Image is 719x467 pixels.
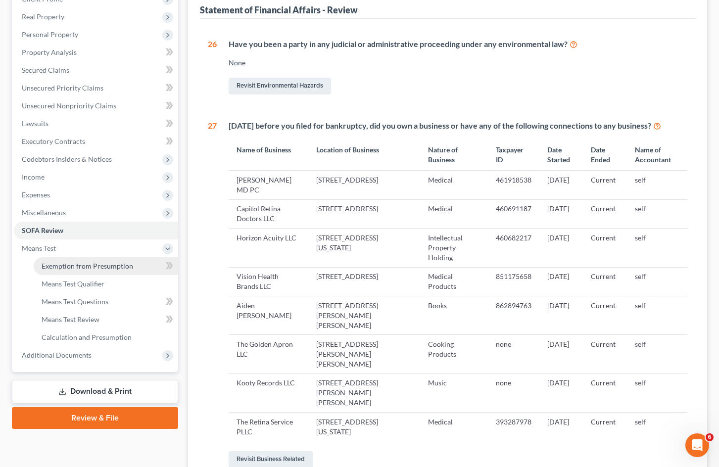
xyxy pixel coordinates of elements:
a: SOFA Review [14,222,178,239]
td: Cooking Products [420,335,488,374]
a: Means Test Review [34,311,178,328]
td: [STREET_ADDRESS][US_STATE] [308,229,420,267]
a: Revisit Environmental Hazards [229,78,331,94]
td: The Retina Service PLLC [229,413,308,441]
td: Medical [420,413,488,441]
td: 393287978 [488,413,539,441]
a: Executory Contracts [14,133,178,150]
td: [DATE] [539,296,583,334]
td: Medical [420,171,488,199]
td: Current [583,199,627,228]
td: [DATE] [539,267,583,296]
td: Kooty Records LLC [229,374,308,412]
td: [STREET_ADDRESS] [308,267,420,296]
span: Miscellaneous [22,208,66,217]
a: Unsecured Nonpriority Claims [14,97,178,115]
td: 862894763 [488,296,539,334]
span: SOFA Review [22,226,63,234]
td: 460682217 [488,229,539,267]
td: self [627,267,687,296]
td: [DATE] [539,171,583,199]
span: Lawsuits [22,119,48,128]
td: [STREET_ADDRESS][US_STATE] [308,413,420,441]
td: Current [583,229,627,267]
td: [STREET_ADDRESS] [308,199,420,228]
th: Name of Business [229,139,308,170]
td: self [627,229,687,267]
a: Lawsuits [14,115,178,133]
td: Medical Products [420,267,488,296]
a: Download & Print [12,380,178,403]
td: The Golden Apron LLC [229,335,308,374]
td: [STREET_ADDRESS][PERSON_NAME][PERSON_NAME] [308,335,420,374]
td: 851175658 [488,267,539,296]
th: Date Ended [583,139,627,170]
a: Exemption from Presumption [34,257,178,275]
td: Aiden [PERSON_NAME] [229,296,308,334]
td: [PERSON_NAME] MD PC [229,171,308,199]
a: Secured Claims [14,61,178,79]
span: Unsecured Priority Claims [22,84,103,92]
span: Executory Contracts [22,137,85,145]
div: [DATE] before you filed for bankruptcy, did you own a business or have any of the following conne... [229,120,687,132]
th: Date Started [539,139,583,170]
span: Means Test Review [42,315,99,324]
span: Expenses [22,190,50,199]
span: Property Analysis [22,48,77,56]
td: self [627,335,687,374]
div: Have you been a party in any judicial or administrative proceeding under any environmental law? [229,39,687,50]
span: Real Property [22,12,64,21]
a: Unsecured Priority Claims [14,79,178,97]
span: Codebtors Insiders & Notices [22,155,112,163]
th: Nature of Business [420,139,488,170]
span: Personal Property [22,30,78,39]
span: Additional Documents [22,351,92,359]
span: Secured Claims [22,66,69,74]
td: [DATE] [539,374,583,412]
td: Current [583,335,627,374]
td: self [627,296,687,334]
th: Location of Business [308,139,420,170]
td: none [488,335,539,374]
td: [STREET_ADDRESS][PERSON_NAME][PERSON_NAME] [308,296,420,334]
th: Taxpayer ID [488,139,539,170]
td: Current [583,171,627,199]
td: Medical [420,199,488,228]
td: Current [583,296,627,334]
span: Unsecured Nonpriority Claims [22,101,116,110]
td: [DATE] [539,413,583,441]
td: self [627,413,687,441]
span: Means Test Qualifier [42,280,104,288]
span: Income [22,173,45,181]
td: Capitol Retina Doctors LLC [229,199,308,228]
span: Calculation and Presumption [42,333,132,341]
td: Current [583,267,627,296]
span: Means Test Questions [42,297,108,306]
iframe: Intercom live chat [685,433,709,457]
a: Property Analysis [14,44,178,61]
a: Means Test Qualifier [34,275,178,293]
td: Intellectual Property Holding [420,229,488,267]
td: [STREET_ADDRESS][PERSON_NAME][PERSON_NAME] [308,374,420,412]
a: Calculation and Presumption [34,328,178,346]
td: Current [583,374,627,412]
a: Means Test Questions [34,293,178,311]
td: self [627,199,687,228]
td: Horizon Acuity LLC [229,229,308,267]
td: self [627,374,687,412]
div: None [229,58,687,68]
a: Review & File [12,407,178,429]
td: [DATE] [539,229,583,267]
span: Means Test [22,244,56,252]
span: Exemption from Presumption [42,262,133,270]
span: 6 [706,433,714,441]
td: 460691187 [488,199,539,228]
div: 26 [208,39,217,96]
td: self [627,171,687,199]
td: Books [420,296,488,334]
td: [STREET_ADDRESS] [308,171,420,199]
td: [DATE] [539,335,583,374]
td: Music [420,374,488,412]
td: 461918538 [488,171,539,199]
td: none [488,374,539,412]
